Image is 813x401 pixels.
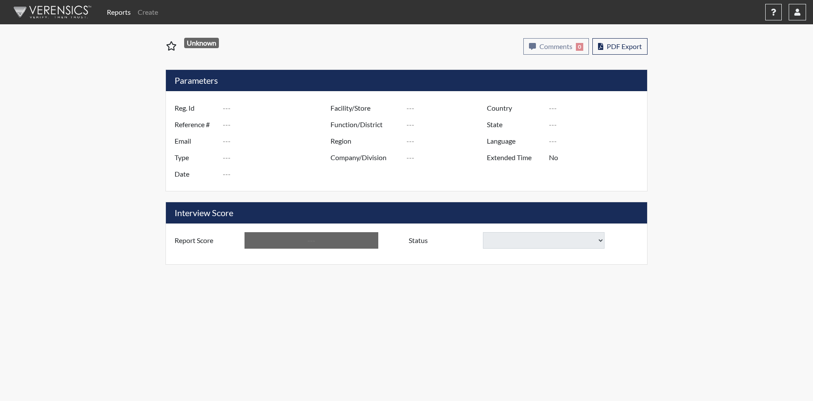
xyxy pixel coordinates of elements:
[168,100,223,116] label: Reg. Id
[168,166,223,182] label: Date
[607,42,642,50] span: PDF Export
[103,3,134,21] a: Reports
[549,133,645,149] input: ---
[539,42,572,50] span: Comments
[223,149,333,166] input: ---
[324,116,406,133] label: Function/District
[480,116,549,133] label: State
[549,100,645,116] input: ---
[324,100,406,116] label: Facility/Store
[245,232,378,249] input: ---
[166,70,647,91] h5: Parameters
[406,149,489,166] input: ---
[166,202,647,224] h5: Interview Score
[549,149,645,166] input: ---
[168,149,223,166] label: Type
[402,232,483,249] label: Status
[592,38,648,55] button: PDF Export
[134,3,162,21] a: Create
[168,116,223,133] label: Reference #
[223,116,333,133] input: ---
[523,38,589,55] button: Comments0
[223,133,333,149] input: ---
[184,38,219,48] span: Unknown
[223,100,333,116] input: ---
[324,149,406,166] label: Company/Division
[480,133,549,149] label: Language
[549,116,645,133] input: ---
[406,133,489,149] input: ---
[480,100,549,116] label: Country
[324,133,406,149] label: Region
[223,166,333,182] input: ---
[406,100,489,116] input: ---
[576,43,583,51] span: 0
[168,133,223,149] label: Email
[168,232,245,249] label: Report Score
[402,232,645,249] div: Document a decision to hire or decline a candiate
[406,116,489,133] input: ---
[480,149,549,166] label: Extended Time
